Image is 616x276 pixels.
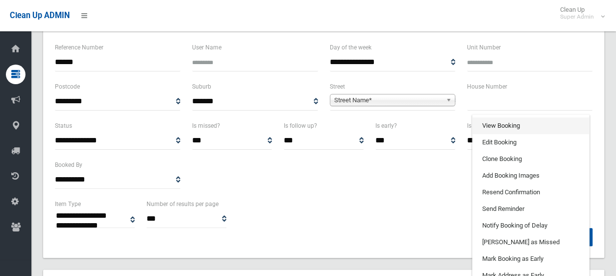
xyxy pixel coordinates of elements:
label: Is missed? [192,120,220,131]
a: [PERSON_NAME] as Missed [472,234,589,251]
a: Send Reminder [472,201,589,217]
label: Postcode [55,81,80,92]
a: Resend Confirmation [472,184,589,201]
span: Clean Up [555,6,604,21]
label: House Number [467,81,507,92]
label: Street [330,81,345,92]
a: Clone Booking [472,151,589,167]
label: Booked By [55,160,82,170]
label: Day of the week [330,42,371,53]
a: Notify Booking of Delay [472,217,589,234]
label: Suburb [192,81,211,92]
label: Is early? [375,120,397,131]
label: Item Type [55,199,81,209]
label: Unit Number [467,42,501,53]
label: Number of results per page [147,199,219,209]
span: Street Name* [334,94,442,106]
label: Status [55,120,72,131]
label: Is follow up? [284,120,317,131]
a: Edit Booking [472,134,589,151]
span: Clean Up ADMIN [10,11,70,20]
label: Is oversized? [467,120,501,131]
small: Super Admin [560,13,594,21]
a: Add Booking Images [472,167,589,184]
a: Mark Booking as Early [472,251,589,267]
label: User Name [192,42,222,53]
label: Reference Number [55,42,103,53]
a: View Booking [472,117,589,134]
